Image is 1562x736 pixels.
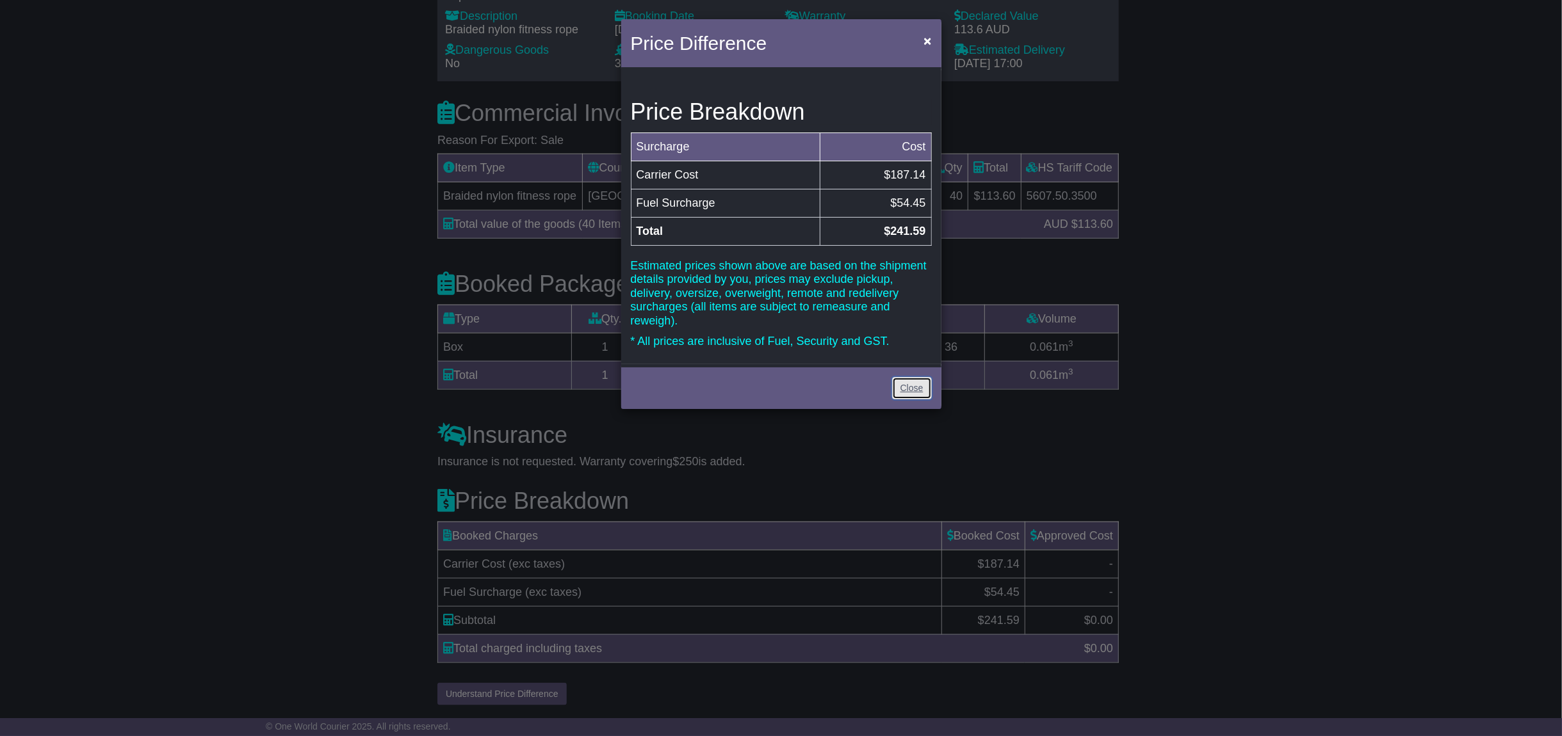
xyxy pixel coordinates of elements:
[631,189,820,217] td: Fuel Surcharge
[820,189,931,217] td: $54.45
[820,132,931,161] td: Cost
[631,99,932,125] h3: Price Breakdown
[631,335,932,349] p: * All prices are inclusive of Fuel, Security and GST.
[631,161,820,189] td: Carrier Cost
[820,217,931,245] td: $241.59
[631,217,820,245] td: Total
[820,161,931,189] td: $187.14
[892,377,932,399] a: Close
[917,28,938,54] button: Close
[631,259,932,328] p: Estimated prices shown above are based on the shipment details provided by you, prices may exclud...
[923,33,931,48] span: ×
[631,132,820,161] td: Surcharge
[631,29,767,58] h4: Price Difference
